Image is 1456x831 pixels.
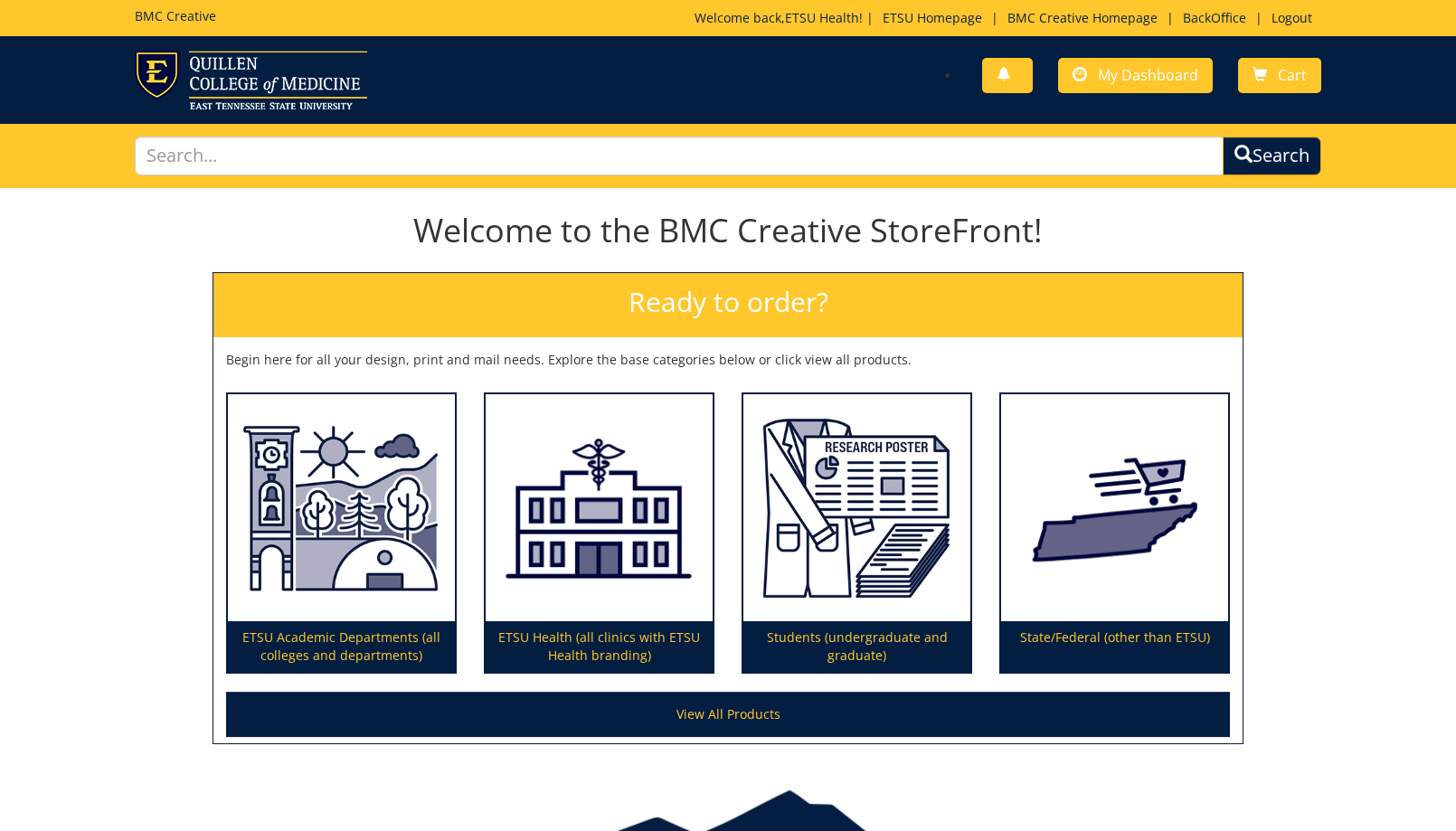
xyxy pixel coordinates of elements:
[486,394,713,673] a: ETSU Health (all clinics with ETSU Health branding)
[1001,394,1228,673] a: State/Federal (other than ETSU)
[785,9,859,26] a: ETSU Health
[135,9,216,23] h5: BMC Creative
[1001,394,1228,622] img: State/Federal (other than ETSU)
[228,394,455,622] img: ETSU Academic Departments (all colleges and departments)
[213,273,1243,337] h2: Ready to order?
[228,394,455,673] a: ETSU Academic Departments (all colleges and departments)
[998,9,1167,26] a: BMC Creative Homepage
[1238,58,1321,93] a: Cart
[1262,9,1321,26] a: Logout
[1058,58,1213,93] a: My Dashboard
[743,394,970,622] img: Students (undergraduate and graduate)
[1278,65,1307,85] span: Cart
[695,9,1321,27] p: Welcome back, ! | | | |
[743,394,970,673] a: Students (undergraduate and graduate)
[135,51,367,109] img: ETSU logo
[226,692,1230,737] a: View All Products
[1223,137,1321,175] button: Search
[743,621,970,672] p: Students (undergraduate and graduate)
[228,621,455,672] p: ETSU Academic Departments (all colleges and departments)
[226,351,1230,369] p: Begin here for all your design, print and mail needs. Explore the base categories below or click ...
[486,394,713,622] img: ETSU Health (all clinics with ETSU Health branding)
[135,137,1224,175] input: Search...
[213,212,1243,249] h1: Welcome to the BMC Creative StoreFront!
[1174,9,1255,26] a: BackOffice
[1098,65,1198,85] span: My Dashboard
[874,9,991,26] a: ETSU Homepage
[1001,621,1228,672] p: State/Federal (other than ETSU)
[486,621,713,672] p: ETSU Health (all clinics with ETSU Health branding)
